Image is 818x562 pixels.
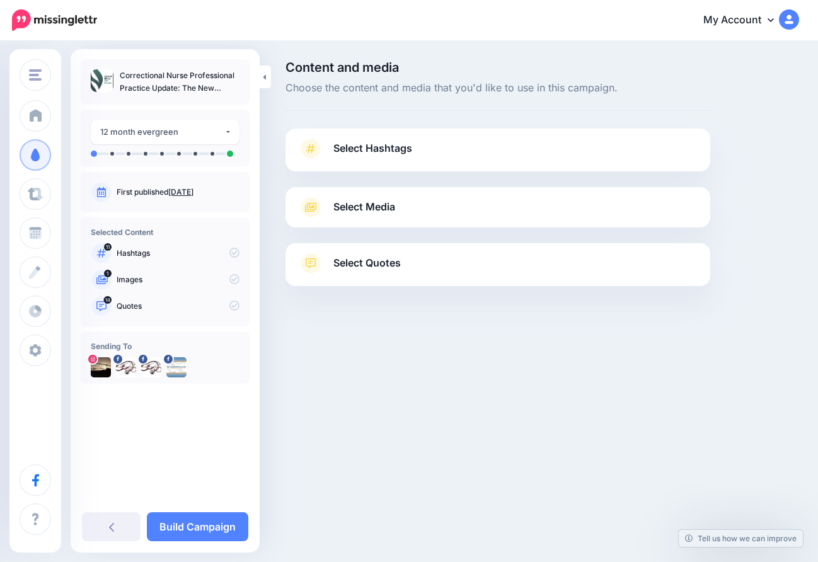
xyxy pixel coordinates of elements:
[117,274,239,285] p: Images
[120,69,239,95] p: Correctional Nurse Professional Practice Update: The New [PERSON_NAME] Code of Ethics Provision 6
[117,301,239,312] p: Quotes
[91,69,113,92] img: 4153e23589eb70ee582126052894428c_thumb.jpg
[100,125,224,139] div: 12 month evergreen
[91,357,111,377] img: 240573482_273509684218796_3239014384347604911_n-bsa107123.jpg
[104,270,112,277] span: 1
[298,253,698,286] a: Select Quotes
[168,187,193,197] a: [DATE]
[333,255,401,272] span: Select Quotes
[141,357,161,377] img: picture-bsa65386.png
[29,69,42,81] img: menu.png
[285,80,710,96] span: Choose the content and media that you'd like to use in this campaign.
[91,227,239,237] h4: Selected Content
[104,243,112,251] span: 11
[104,296,112,304] span: 14
[285,61,710,74] span: Content and media
[679,530,803,547] a: Tell us how we can improve
[117,186,239,198] p: First published
[333,140,412,157] span: Select Hashtags
[691,5,799,36] a: My Account
[117,248,239,259] p: Hashtags
[333,198,395,215] span: Select Media
[116,357,136,377] img: picture-bsa65385.png
[12,9,97,31] img: Missinglettr
[91,120,239,144] button: 12 month evergreen
[91,341,239,351] h4: Sending To
[166,357,187,377] img: picture-bsa65786.png
[298,139,698,171] a: Select Hashtags
[298,197,698,217] a: Select Media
